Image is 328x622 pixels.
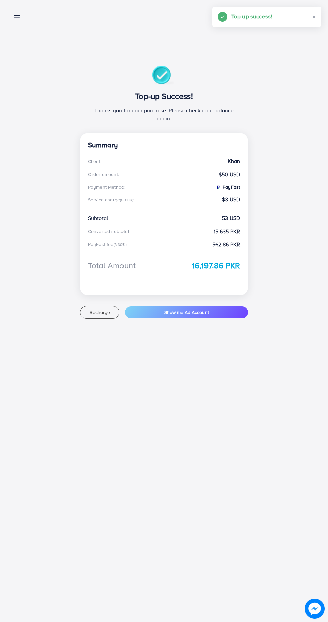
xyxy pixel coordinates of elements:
img: PayFast [216,185,221,190]
button: Recharge [80,306,120,319]
strong: PayFast [216,184,240,190]
img: success [152,66,176,86]
strong: $50 USD [219,171,240,178]
strong: 15,635 PKR [214,228,240,235]
div: PayFast fee [88,241,129,248]
small: (3.60%) [114,242,127,247]
img: image [305,599,325,619]
div: Subtotal [88,214,108,222]
strong: $3 USD [222,196,240,203]
h4: Summary [88,141,240,149]
strong: 562.86 PKR [212,241,240,248]
span: Show me Ad Account [164,309,209,316]
small: (6.00%): [120,197,134,203]
div: Service charge [88,196,137,203]
div: Payment Method: [88,184,125,190]
h5: Top up success! [231,12,272,21]
div: Client: [88,158,101,165]
div: Converted subtotal [88,228,129,235]
p: Thanks you for your purchase. Please check your balance again. [88,106,240,122]
span: Recharge [90,309,110,316]
div: Total Amount [88,260,136,271]
strong: 53 USD [222,214,240,222]
button: Show me Ad Account [125,306,248,318]
strong: 16,197.86 PKR [192,260,240,271]
div: Order amount: [88,171,119,178]
strong: Khan [228,157,240,165]
h3: Top-up Success! [88,91,240,101]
